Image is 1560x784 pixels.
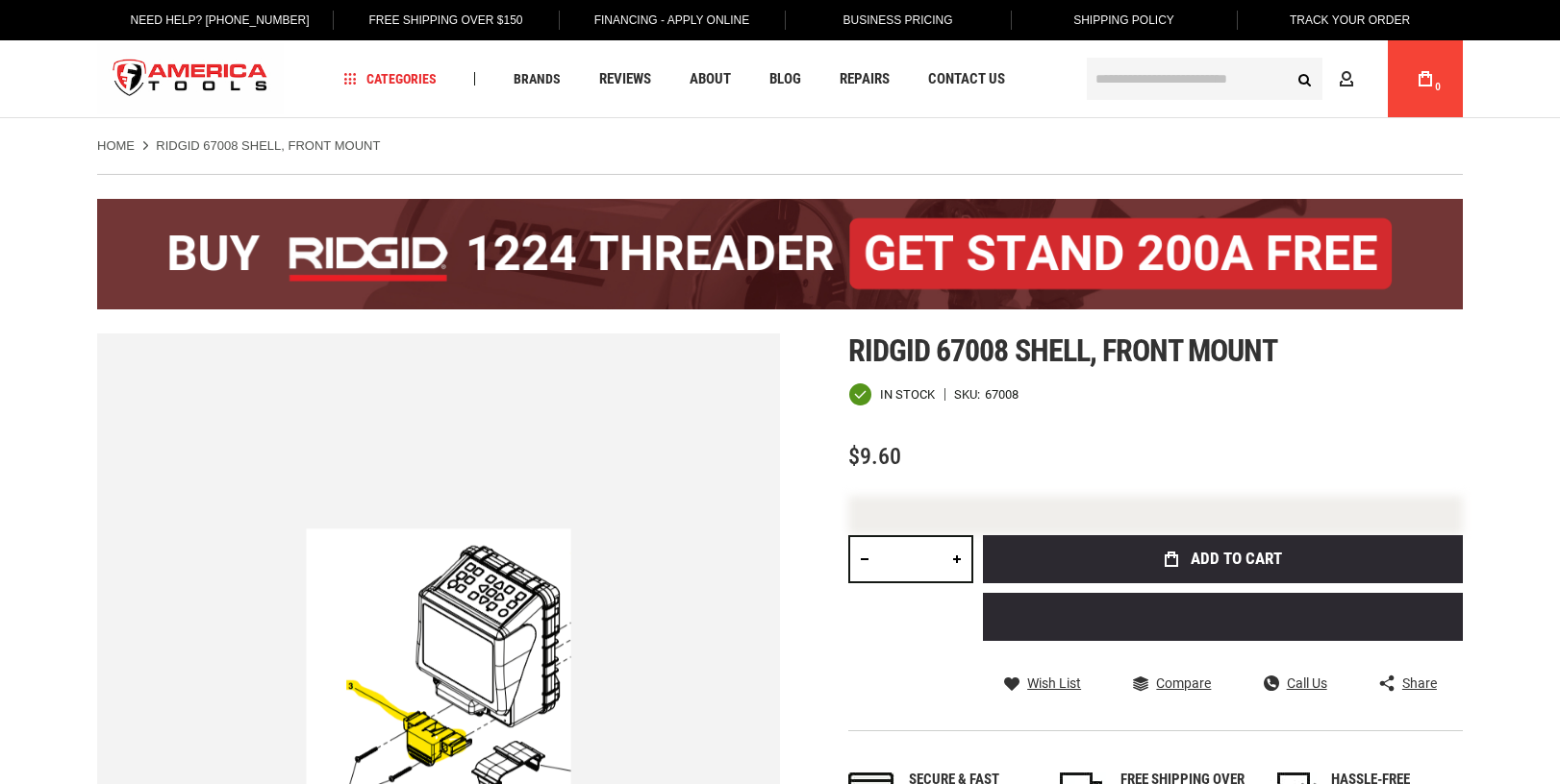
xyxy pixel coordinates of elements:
[156,138,380,153] strong: RIDGID 67008 SHELL, FRONT MOUNT
[1004,674,1081,692] a: Wish List
[681,66,740,92] a: About
[505,66,569,92] a: Brands
[97,43,284,115] a: store logo
[1264,674,1327,692] a: Call Us
[848,382,935,406] div: Availability
[336,66,445,92] a: Categories
[919,66,1014,92] a: Contact Us
[761,66,810,92] a: Blog
[97,199,1463,309] img: BOGO: Buy the RIDGID® 1224 Threader (26092), get the 92467 200A Stand FREE!
[1027,676,1081,690] span: Wish List
[599,72,651,86] span: Reviews
[1435,82,1441,92] span: 0
[769,72,801,86] span: Blog
[1156,676,1211,690] span: Compare
[1402,676,1437,690] span: Share
[928,72,1005,86] span: Contact Us
[1133,674,1211,692] a: Compare
[514,72,561,86] span: Brands
[831,66,898,92] a: Repairs
[690,72,731,86] span: About
[1287,676,1327,690] span: Call Us
[1286,61,1322,97] button: Search
[1407,40,1444,117] a: 0
[1073,13,1174,27] span: Shipping Policy
[591,66,660,92] a: Reviews
[97,43,284,115] img: America Tools
[954,388,985,401] strong: SKU
[983,535,1463,583] button: Add to Cart
[848,332,1277,369] span: Ridgid 67008 shell, front mount
[985,388,1019,401] div: 67008
[840,72,890,86] span: Repairs
[344,72,437,86] span: Categories
[880,388,935,401] span: In stock
[848,443,901,470] span: $9.60
[97,137,135,155] a: Home
[1191,551,1282,567] span: Add to Cart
